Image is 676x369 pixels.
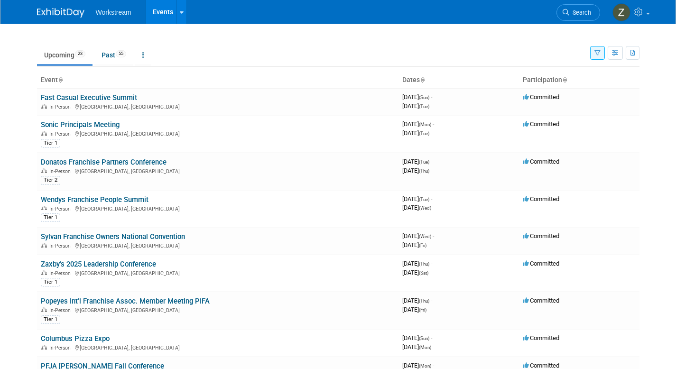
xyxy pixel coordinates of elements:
[431,158,432,165] span: -
[523,232,559,240] span: Committed
[433,120,434,128] span: -
[398,72,519,88] th: Dates
[433,362,434,369] span: -
[523,120,559,128] span: Committed
[41,195,148,204] a: Wendys Franchise People Summit
[402,362,434,369] span: [DATE]
[41,131,47,136] img: In-Person Event
[419,363,431,369] span: (Mon)
[523,362,559,369] span: Committed
[431,93,432,101] span: -
[41,102,395,110] div: [GEOGRAPHIC_DATA], [GEOGRAPHIC_DATA]
[41,278,60,286] div: Tier 1
[41,168,47,173] img: In-Person Event
[431,334,432,341] span: -
[523,158,559,165] span: Committed
[41,297,210,305] a: Popeyes Int'l Franchise Assoc. Member Meeting PIFA
[41,93,137,102] a: Fast Casual Executive Summit
[419,104,429,109] span: (Tue)
[41,315,60,324] div: Tier 1
[419,168,429,174] span: (Thu)
[402,129,429,137] span: [DATE]
[419,270,428,276] span: (Sat)
[41,167,395,175] div: [GEOGRAPHIC_DATA], [GEOGRAPHIC_DATA]
[402,232,434,240] span: [DATE]
[41,204,395,212] div: [GEOGRAPHIC_DATA], [GEOGRAPHIC_DATA]
[419,336,429,341] span: (Sun)
[402,102,429,110] span: [DATE]
[562,76,567,83] a: Sort by Participation Type
[41,232,185,241] a: Sylvan Franchise Owners National Convention
[419,159,429,165] span: (Tue)
[431,195,432,203] span: -
[41,206,47,211] img: In-Person Event
[49,168,74,175] span: In-Person
[58,76,63,83] a: Sort by Event Name
[420,76,425,83] a: Sort by Start Date
[419,307,426,313] span: (Fri)
[431,260,432,267] span: -
[41,213,60,222] div: Tier 1
[41,129,395,137] div: [GEOGRAPHIC_DATA], [GEOGRAPHIC_DATA]
[523,260,559,267] span: Committed
[612,3,630,21] img: Zakiyah Hanani
[41,176,60,184] div: Tier 2
[519,72,639,88] th: Participation
[49,206,74,212] span: In-Person
[431,297,432,304] span: -
[419,131,429,136] span: (Tue)
[419,122,431,127] span: (Mon)
[41,139,60,148] div: Tier 1
[49,345,74,351] span: In-Person
[75,50,85,57] span: 23
[402,158,432,165] span: [DATE]
[49,307,74,314] span: In-Person
[402,120,434,128] span: [DATE]
[49,243,74,249] span: In-Person
[41,243,47,248] img: In-Person Event
[523,334,559,341] span: Committed
[402,241,426,249] span: [DATE]
[41,120,120,129] a: Sonic Principals Meeting
[41,241,395,249] div: [GEOGRAPHIC_DATA], [GEOGRAPHIC_DATA]
[419,234,431,239] span: (Wed)
[37,72,398,88] th: Event
[419,95,429,100] span: (Sun)
[419,243,426,248] span: (Fri)
[402,297,432,304] span: [DATE]
[37,8,84,18] img: ExhibitDay
[402,343,431,351] span: [DATE]
[41,306,395,314] div: [GEOGRAPHIC_DATA], [GEOGRAPHIC_DATA]
[41,158,167,166] a: Donatos Franchise Partners Conference
[402,334,432,341] span: [DATE]
[41,104,47,109] img: In-Person Event
[569,9,591,16] span: Search
[402,306,426,313] span: [DATE]
[37,46,93,64] a: Upcoming23
[402,93,432,101] span: [DATE]
[523,93,559,101] span: Committed
[419,197,429,202] span: (Tue)
[523,195,559,203] span: Committed
[419,345,431,350] span: (Mon)
[402,260,432,267] span: [DATE]
[41,345,47,350] img: In-Person Event
[94,46,133,64] a: Past55
[49,270,74,277] span: In-Person
[41,334,110,343] a: Columbus Pizza Expo
[41,270,47,275] img: In-Person Event
[433,232,434,240] span: -
[49,131,74,137] span: In-Person
[402,195,432,203] span: [DATE]
[116,50,126,57] span: 55
[523,297,559,304] span: Committed
[419,298,429,304] span: (Thu)
[41,269,395,277] div: [GEOGRAPHIC_DATA], [GEOGRAPHIC_DATA]
[41,307,47,312] img: In-Person Event
[49,104,74,110] span: In-Person
[402,269,428,276] span: [DATE]
[402,204,431,211] span: [DATE]
[96,9,131,16] span: Workstream
[419,205,431,211] span: (Wed)
[41,343,395,351] div: [GEOGRAPHIC_DATA], [GEOGRAPHIC_DATA]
